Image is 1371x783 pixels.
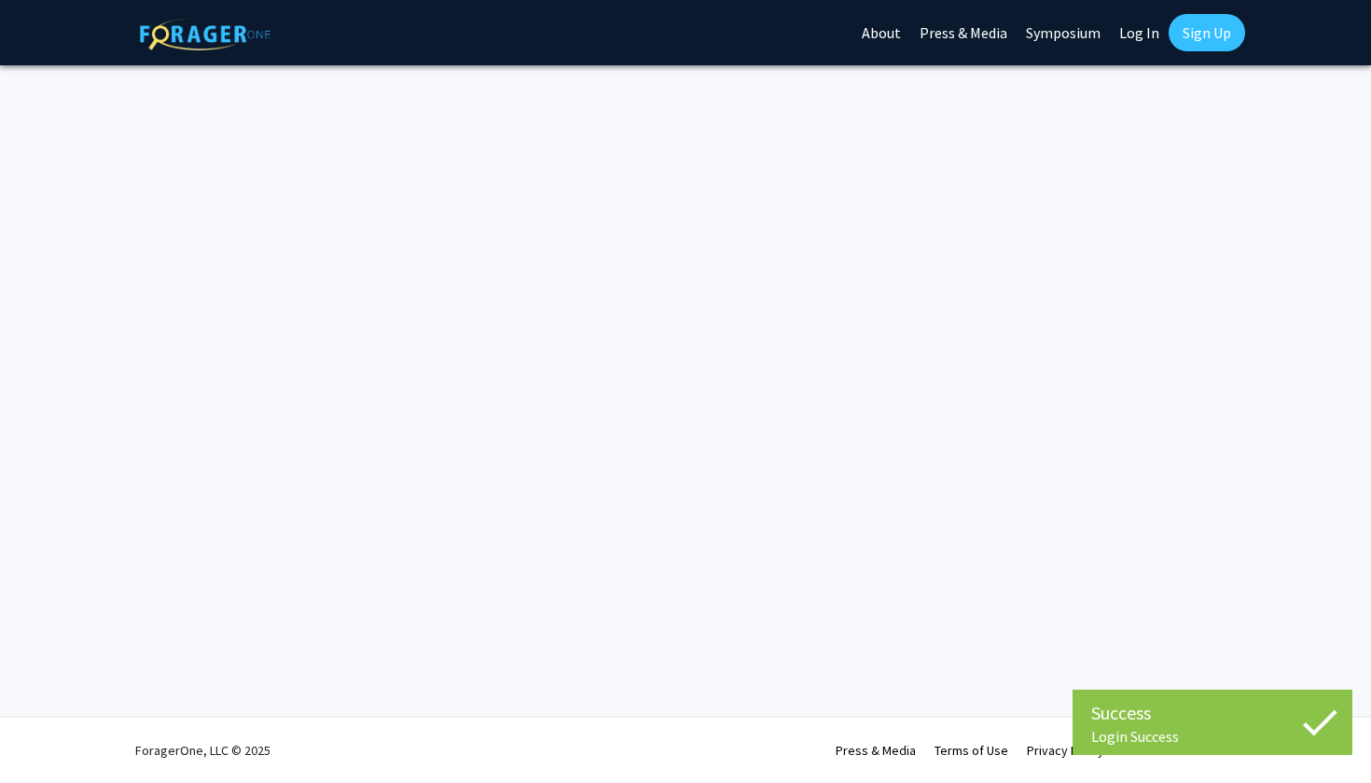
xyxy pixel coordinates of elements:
[1169,14,1245,51] a: Sign Up
[135,718,270,783] div: ForagerOne, LLC © 2025
[935,742,1008,759] a: Terms of Use
[1027,742,1104,759] a: Privacy Policy
[836,742,916,759] a: Press & Media
[140,18,270,50] img: ForagerOne Logo
[1091,699,1334,727] div: Success
[1091,727,1334,746] div: Login Success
